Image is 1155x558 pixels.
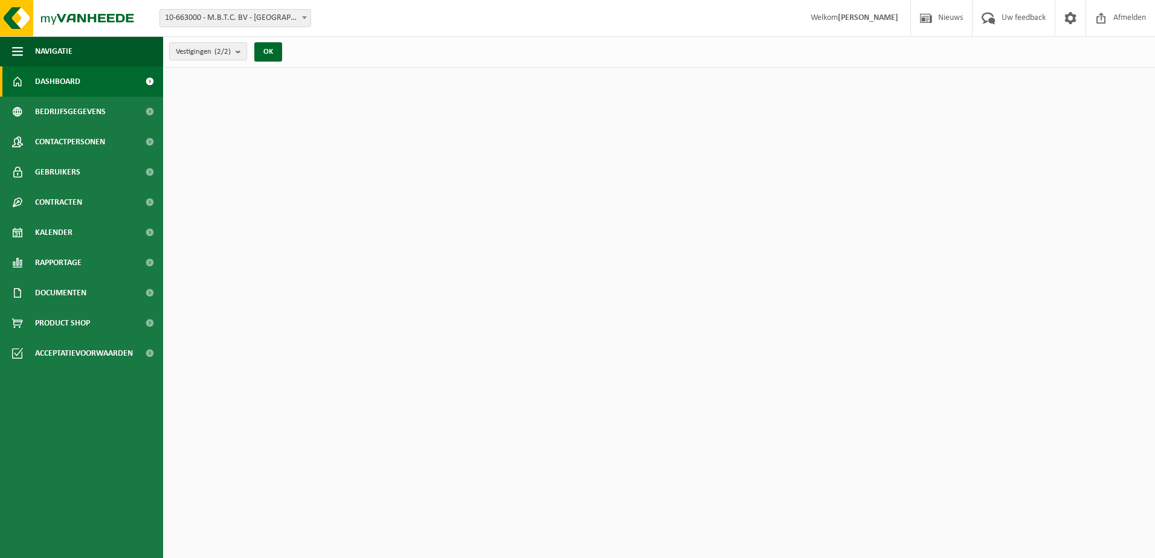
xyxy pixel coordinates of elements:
[35,217,72,248] span: Kalender
[159,9,311,27] span: 10-663000 - M.B.T.C. BV - KORTRIJK
[214,48,231,56] count: (2/2)
[169,42,247,60] button: Vestigingen(2/2)
[35,157,80,187] span: Gebruikers
[160,10,310,27] span: 10-663000 - M.B.T.C. BV - KORTRIJK
[35,66,80,97] span: Dashboard
[838,13,898,22] strong: [PERSON_NAME]
[35,338,133,368] span: Acceptatievoorwaarden
[35,187,82,217] span: Contracten
[35,127,105,157] span: Contactpersonen
[35,97,106,127] span: Bedrijfsgegevens
[176,43,231,61] span: Vestigingen
[35,248,82,278] span: Rapportage
[35,278,86,308] span: Documenten
[35,36,72,66] span: Navigatie
[35,308,90,338] span: Product Shop
[254,42,282,62] button: OK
